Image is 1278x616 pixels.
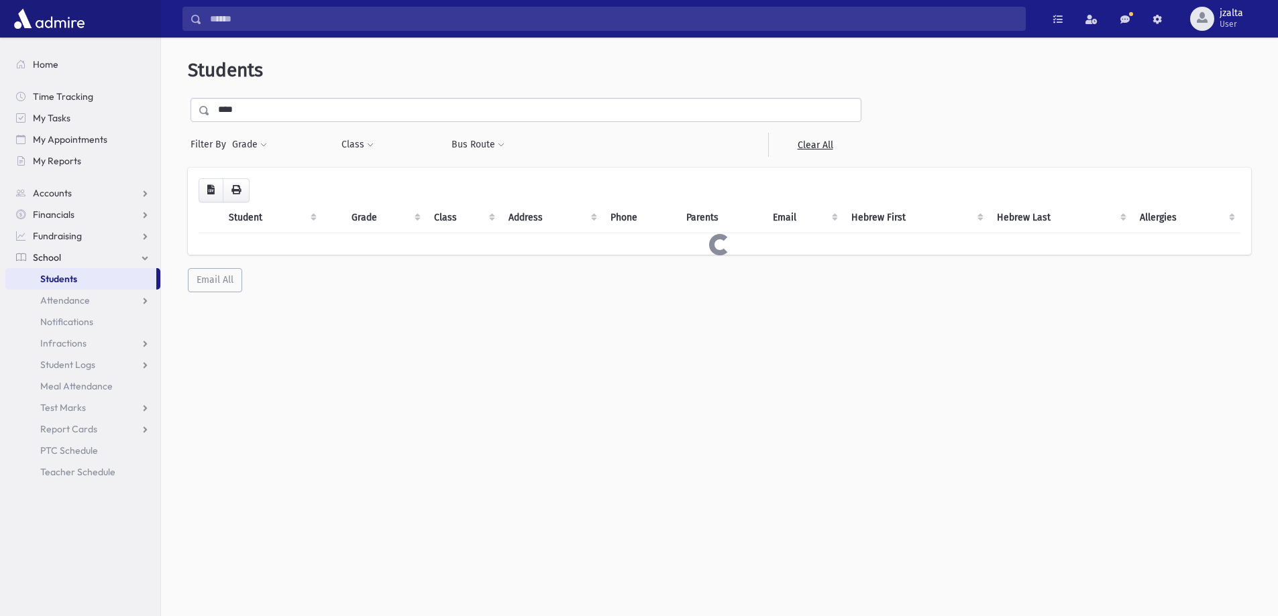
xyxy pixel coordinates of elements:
[5,204,160,225] a: Financials
[33,58,58,70] span: Home
[1220,8,1243,19] span: jzalta
[343,202,425,233] th: Grade
[341,133,374,157] button: Class
[223,178,250,202] button: Print
[33,90,93,103] span: Time Tracking
[5,107,160,129] a: My Tasks
[40,423,97,435] span: Report Cards
[765,202,843,233] th: Email
[40,466,115,478] span: Teacher Schedule
[5,290,160,311] a: Attendance
[500,202,602,233] th: Address
[40,294,90,306] span: Attendance
[5,375,160,397] a: Meal Attendance
[1220,19,1243,29] span: User
[451,133,505,157] button: Bus Route
[202,7,1025,31] input: Search
[5,397,160,418] a: Test Marks
[989,202,1132,233] th: Hebrew Last
[40,316,93,328] span: Notifications
[426,202,501,233] th: Class
[199,178,223,202] button: CSV
[33,133,107,145] span: My Appointments
[5,129,160,150] a: My Appointments
[5,150,160,172] a: My Reports
[5,182,160,204] a: Accounts
[221,202,322,233] th: Student
[40,380,113,392] span: Meal Attendance
[5,440,160,461] a: PTC Schedule
[33,187,72,199] span: Accounts
[5,225,160,247] a: Fundraising
[191,137,231,151] span: Filter By
[40,273,77,285] span: Students
[40,444,98,456] span: PTC Schedule
[768,133,861,157] a: Clear All
[5,311,160,332] a: Notifications
[1132,202,1240,233] th: Allergies
[678,202,765,233] th: Parents
[33,251,61,263] span: School
[188,59,263,81] span: Students
[5,418,160,440] a: Report Cards
[33,230,82,242] span: Fundraising
[231,133,268,157] button: Grade
[11,5,88,32] img: AdmirePro
[5,268,156,290] a: Students
[5,54,160,75] a: Home
[5,247,160,268] a: School
[602,202,678,233] th: Phone
[40,359,95,371] span: Student Logs
[5,332,160,354] a: Infractions
[843,202,988,233] th: Hebrew First
[33,155,81,167] span: My Reports
[5,354,160,375] a: Student Logs
[40,337,87,349] span: Infractions
[5,86,160,107] a: Time Tracking
[40,402,86,414] span: Test Marks
[33,112,70,124] span: My Tasks
[5,461,160,483] a: Teacher Schedule
[33,208,74,221] span: Financials
[188,268,242,292] button: Email All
